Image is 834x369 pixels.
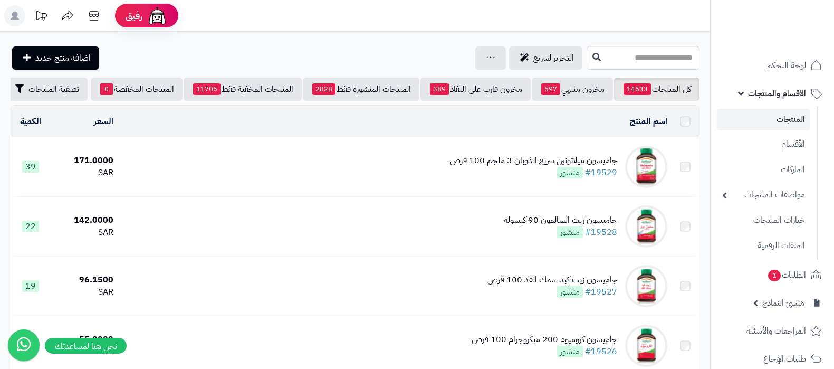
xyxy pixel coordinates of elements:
a: #19528 [585,226,617,239]
div: SAR [54,226,114,239]
div: 96.1500 [54,274,114,286]
div: SAR [54,286,114,298]
span: 389 [430,83,449,95]
span: منشور [557,167,583,178]
span: منشور [557,226,583,238]
a: لوحة التحكم [717,53,828,78]
img: جاميسون زيت كبد سمك القد 100 قرص [625,265,667,307]
span: لوحة التحكم [767,58,806,73]
div: جاميسون زيت السالمون 90 كبسولة [504,214,617,226]
a: المنتجات المخفية فقط11705 [184,78,302,101]
a: الماركات [717,158,810,181]
span: اضافة منتج جديد [35,52,91,64]
img: جاميسون كروميوم 200 ميكروجرام 100 قرص [625,325,667,367]
span: الأقسام والمنتجات [748,86,806,101]
a: الطلبات1 [717,262,828,288]
a: الكمية [20,115,41,128]
a: خيارات المنتجات [717,209,810,232]
div: جاميسون ميلاتونين سريع الذوبان 3 ملجم 100 قرص [450,155,617,167]
span: 14533 [624,83,651,95]
a: #19527 [585,286,617,298]
span: 0 [100,83,113,95]
a: المنتجات المخفضة0 [91,78,183,101]
a: الملفات الرقمية [717,234,810,257]
div: 171.0000 [54,155,114,167]
div: جاميسون كروميوم 200 ميكروجرام 100 قرص [472,334,617,346]
a: المنتجات [717,109,810,130]
button: تصفية المنتجات [4,78,88,101]
a: مخزون قارب على النفاذ389 [420,78,531,101]
a: تحديثات المنصة [28,5,54,29]
a: كل المنتجات14533 [614,78,699,101]
span: تصفية المنتجات [28,83,79,96]
a: السعر [94,115,113,128]
span: مُنشئ النماذج [762,296,804,310]
a: المنتجات المنشورة فقط2828 [303,78,419,101]
a: اضافة منتج جديد [12,46,99,70]
span: 39 [22,161,39,173]
div: SAR [54,167,114,179]
span: التحرير لسريع [533,52,574,64]
a: مواصفات المنتجات [717,184,810,206]
img: ai-face.png [147,5,168,26]
span: الطلبات [767,268,806,282]
span: 597 [541,83,560,95]
img: جاميسون زيت السالمون 90 كبسولة [625,205,667,248]
span: 2828 [312,83,335,95]
div: 55.0000 [54,334,114,346]
a: التحرير لسريع [509,46,582,70]
a: اسم المنتج [630,115,667,128]
span: 11705 [193,83,221,95]
a: #19529 [585,166,617,179]
a: #19526 [585,345,617,358]
a: المراجعات والأسئلة [717,318,828,344]
div: جاميسون زيت كبد سمك القد 100 قرص [487,274,617,286]
span: المراجعات والأسئلة [746,324,806,338]
span: رفيق [126,10,142,22]
span: طلبات الإرجاع [763,352,806,366]
span: 1 [768,270,781,281]
span: 22 [22,221,39,232]
span: 19 [22,280,39,292]
span: منشور [557,286,583,298]
span: منشور [557,346,583,357]
a: الأقسام [717,133,810,156]
a: مخزون منتهي597 [532,78,613,101]
img: جاميسون ميلاتونين سريع الذوبان 3 ملجم 100 قرص [625,146,667,188]
div: 142.0000 [54,214,114,226]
